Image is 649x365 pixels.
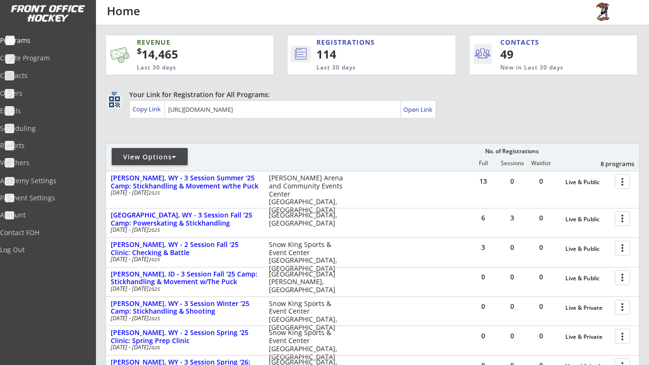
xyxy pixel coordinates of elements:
[500,46,559,62] div: 49
[133,105,162,113] div: Copy Link
[149,227,160,233] em: 2025
[565,305,610,311] div: Live & Private
[403,106,433,114] div: Open Link
[269,300,344,332] div: Snow King Sports & Event Center [GEOGRAPHIC_DATA], [GEOGRAPHIC_DATA]
[111,270,259,286] div: [PERSON_NAME], ID - 3 Session Fall '25 Camp: Stickhandling & Movement w/The Puck
[615,174,630,189] button: more_vert
[111,190,256,196] div: [DATE] - [DATE]
[111,211,259,227] div: [GEOGRAPHIC_DATA], WY - 3 Session Fall '25 Camp: Powerskating & Stickhandling
[269,174,344,214] div: [PERSON_NAME] Arena and Community Events Center [GEOGRAPHIC_DATA], [GEOGRAPHIC_DATA]
[527,244,555,251] div: 0
[137,64,231,72] div: Last 30 days
[269,270,344,294] div: [GEOGRAPHIC_DATA] [PERSON_NAME], [GEOGRAPHIC_DATA]
[527,333,555,339] div: 0
[500,38,544,47] div: CONTACTS
[111,227,256,233] div: [DATE] - [DATE]
[615,211,630,226] button: more_vert
[111,316,256,321] div: [DATE] - [DATE]
[111,345,256,350] div: [DATE] - [DATE]
[498,160,526,167] div: Sessions
[615,329,630,344] button: more_vert
[469,333,497,339] div: 0
[527,215,555,221] div: 0
[111,256,256,262] div: [DATE] - [DATE]
[149,189,160,196] em: 2025
[108,90,120,96] div: qr
[565,334,610,340] div: Live & Private
[469,244,497,251] div: 3
[498,178,526,185] div: 0
[107,95,122,109] button: qr_code
[565,179,610,186] div: Live & Public
[149,286,160,292] em: 2025
[615,241,630,256] button: more_vert
[149,256,160,263] em: 2025
[585,159,634,168] div: 8 programs
[269,241,344,273] div: Snow King Sports & Event Center [GEOGRAPHIC_DATA], [GEOGRAPHIC_DATA]
[527,303,555,310] div: 0
[565,216,610,223] div: Live & Public
[469,178,497,185] div: 13
[111,174,259,190] div: [PERSON_NAME], WY - 3 Session Summer '25 Camp: Stickhandling & Movement w/the Puck
[498,244,526,251] div: 0
[316,38,414,47] div: REGISTRATIONS
[615,300,630,315] button: more_vert
[615,270,630,285] button: more_vert
[111,286,256,292] div: [DATE] - [DATE]
[500,64,593,72] div: New in Last 30 days
[482,148,541,155] div: No. of Registrations
[316,46,423,62] div: 114
[498,303,526,310] div: 0
[149,315,160,322] em: 2025
[527,178,555,185] div: 0
[469,160,497,167] div: Full
[498,215,526,221] div: 3
[137,45,142,57] sup: $
[111,241,259,257] div: [PERSON_NAME], WY - 2 Session Fall '25 Clinic: Checking & Battle
[111,300,259,316] div: [PERSON_NAME], WY - 3 Session Winter '25 Camp: Stickhandling & Shooting
[469,303,497,310] div: 0
[527,274,555,280] div: 0
[112,152,188,162] div: View Options
[111,329,259,345] div: [PERSON_NAME], WY - 2 Session Spring '25 Clinic: Spring Prep Clinic
[469,274,497,280] div: 0
[403,103,433,116] a: Open Link
[149,344,160,351] em: 2026
[316,64,416,72] div: Last 30 days
[526,160,555,167] div: Waitlist
[565,275,610,282] div: Live & Public
[469,215,497,221] div: 6
[137,46,244,62] div: 14,465
[498,274,526,280] div: 0
[137,38,231,47] div: REVENUE
[565,246,610,252] div: Live & Public
[129,90,610,99] div: Your Link for Registration for All Programs:
[269,211,344,227] div: [GEOGRAPHIC_DATA], [GEOGRAPHIC_DATA]
[498,333,526,339] div: 0
[269,329,344,361] div: Snow King Sports & Event Center [GEOGRAPHIC_DATA], [GEOGRAPHIC_DATA]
